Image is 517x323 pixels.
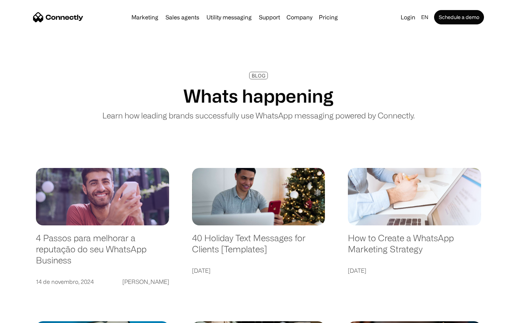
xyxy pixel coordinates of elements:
div: [DATE] [348,266,366,276]
a: Support [256,14,283,20]
div: en [421,12,428,22]
a: Pricing [316,14,341,20]
div: [PERSON_NAME] [122,277,169,287]
p: Learn how leading brands successfully use WhatsApp messaging powered by Connectly. [102,109,415,121]
div: Company [287,12,312,22]
ul: Language list [14,310,43,320]
a: Utility messaging [204,14,255,20]
h1: Whats happening [183,85,334,107]
aside: Language selected: English [7,310,43,320]
div: BLOG [252,73,265,78]
a: Marketing [129,14,161,20]
a: 40 Holiday Text Messages for Clients [Templates] [192,233,325,262]
a: 4 Passos para melhorar a reputação do seu WhatsApp Business [36,233,169,273]
a: Sales agents [163,14,202,20]
a: Login [398,12,418,22]
a: How to Create a WhatsApp Marketing Strategy [348,233,481,262]
div: 14 de novembro, 2024 [36,277,94,287]
a: Schedule a demo [434,10,484,24]
div: [DATE] [192,266,210,276]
